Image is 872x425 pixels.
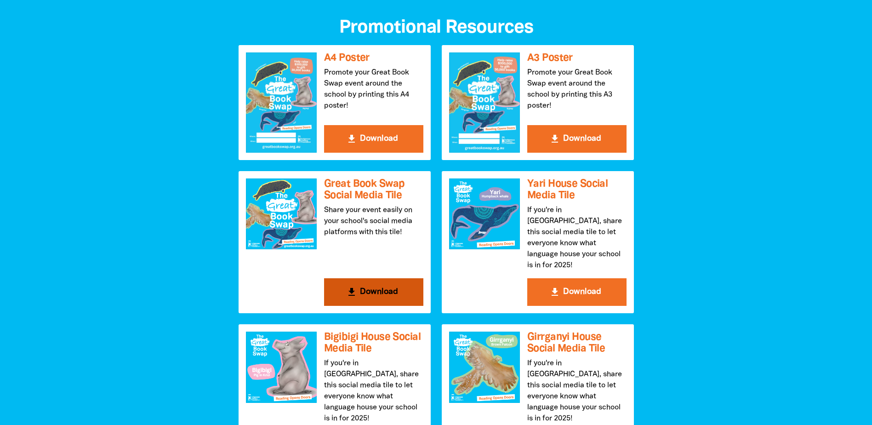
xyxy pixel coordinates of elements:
img: Bigibigi House Social Media Tile [246,332,317,402]
img: A4 Poster [246,52,317,153]
img: Great Book Swap Social Media Tile [246,178,317,249]
img: Yari House Social Media Tile [449,178,520,249]
h3: A4 Poster [324,52,423,64]
button: get_app Download [324,125,423,153]
h3: A3 Poster [527,52,627,64]
i: get_app [346,287,357,298]
button: get_app Download [527,278,627,306]
h3: Great Book Swap Social Media Tile [324,178,423,201]
img: A3 Poster [449,52,520,153]
h3: Girrganyi House Social Media Tile [527,332,627,354]
img: Girrganyi House Social Media Tile [449,332,520,402]
span: Promotional Resources [339,19,533,36]
h3: Bigibigi House Social Media Tile [324,332,423,354]
i: get_app [346,133,357,144]
button: get_app Download [527,125,627,153]
i: get_app [549,287,560,298]
i: get_app [549,133,560,144]
h3: Yari House Social Media Tile [527,178,627,201]
button: get_app Download [324,278,423,306]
